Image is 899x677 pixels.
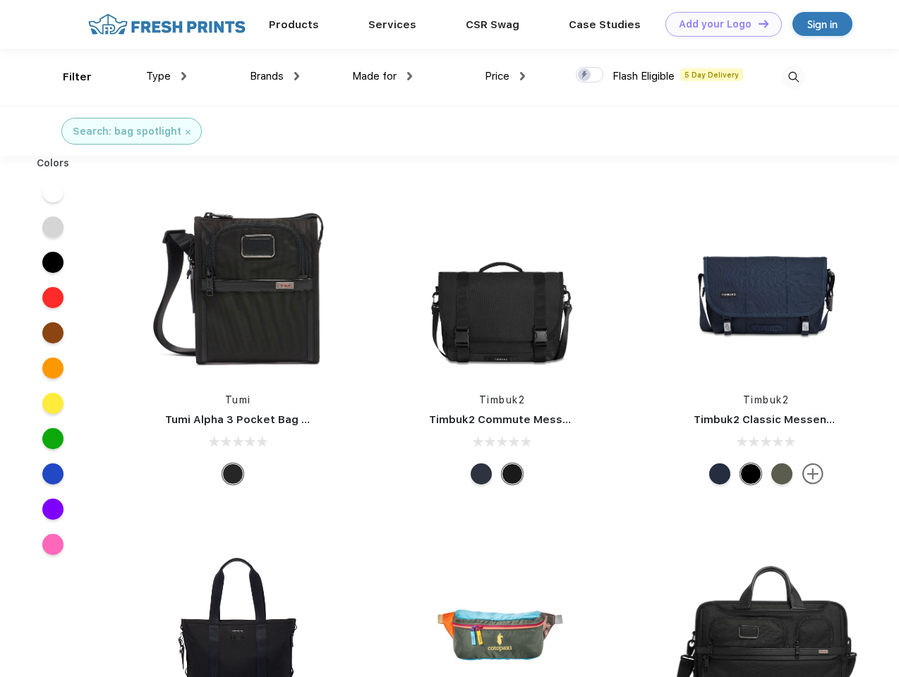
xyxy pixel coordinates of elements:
a: Tumi Alpha 3 Pocket Bag Small [165,413,330,426]
div: Filter [63,69,92,85]
span: Price [485,70,509,83]
div: Eco Army [771,463,792,484]
div: Eco Nautical [471,463,492,484]
a: Timbuk2 Classic Messenger Bag [694,413,869,426]
img: dropdown.png [407,72,412,80]
img: dropdown.png [181,72,186,80]
img: dropdown.png [294,72,299,80]
span: Made for [352,70,397,83]
img: func=resize&h=266 [144,191,332,379]
img: dropdown.png [520,72,525,80]
span: Flash Eligible [613,70,675,83]
div: Eco Black [502,463,523,484]
span: Type [146,70,171,83]
a: Timbuk2 [479,394,526,405]
img: fo%20logo%202.webp [84,12,250,37]
a: Timbuk2 [743,394,790,405]
img: desktop_search.svg [782,66,805,89]
div: Black [222,463,243,484]
div: Colors [26,156,80,171]
a: Tumi [225,394,251,405]
div: Add your Logo [679,18,752,30]
a: Sign in [792,12,852,36]
a: Timbuk2 Commute Messenger Bag [429,413,618,426]
img: func=resize&h=266 [408,191,596,379]
img: more.svg [802,463,823,484]
img: filter_cancel.svg [186,130,191,135]
div: Sign in [807,16,838,32]
div: Search: bag spotlight [73,124,181,139]
div: Eco Black [740,463,761,484]
a: Products [269,18,319,31]
div: Eco Nautical [709,463,730,484]
img: DT [759,20,768,28]
span: Brands [250,70,284,83]
span: 5 Day Delivery [680,68,743,81]
img: func=resize&h=266 [672,191,860,379]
